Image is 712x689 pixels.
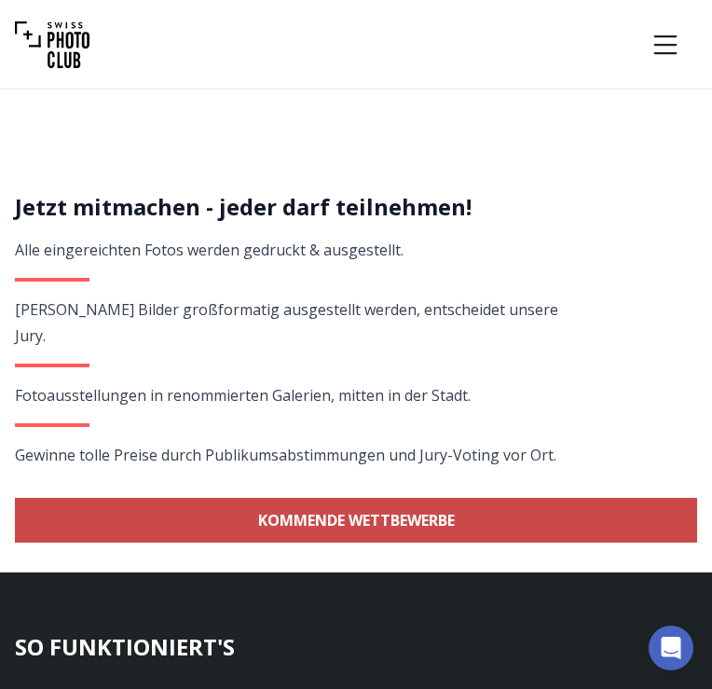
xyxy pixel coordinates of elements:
[634,13,697,76] button: Menu
[15,445,556,465] span: Gewinne tolle Preise durch Publikumsabstimmungen und Jury-Voting vor Ort.
[15,7,89,82] img: Swiss photo club
[15,385,471,406] span: Fotoausstellungen in renommierten Galerien, mitten in der Stadt.
[15,192,560,222] h2: Jetzt mitmachen - jeder darf teilnehmen!
[15,498,697,543] a: KOMMENDE WETTBEWERBE
[649,626,693,670] div: Open Intercom Messenger
[15,240,404,260] span: Alle eingereichten Fotos werden gedruckt & ausgestellt.
[15,632,697,662] h3: SO FUNKTIONIERT'S
[15,299,558,346] span: [PERSON_NAME] Bilder großformatig ausgestellt werden, entscheidet unsere Jury.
